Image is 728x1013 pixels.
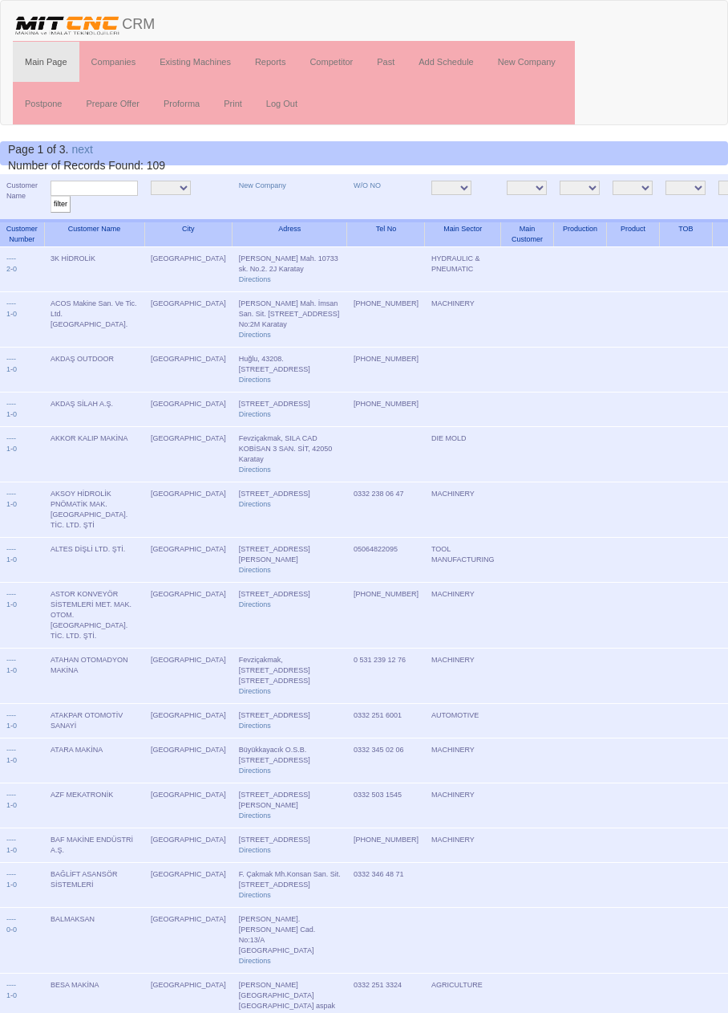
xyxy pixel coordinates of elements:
[6,500,10,508] a: 1
[71,143,92,156] a: next
[8,143,69,156] span: Page 1 of 3.
[347,783,425,828] td: 0332 503 1545
[233,738,347,783] td: Büyükkayacık O.S.B. [STREET_ADDRESS]
[347,482,425,538] td: 0332 238 06 47
[6,656,16,664] a: ----
[44,828,144,863] td: BAF MAKİNE ENDÜSTRİ A.Ş.
[144,704,233,738] td: [GEOGRAPHIC_DATA]
[347,738,425,783] td: 0332 345 02 06
[6,666,10,674] a: 1
[347,292,425,348] td: [PHONE_NUMBER]
[6,355,16,363] a: ----
[233,348,347,393] td: Huğlu, 43208. [STREET_ADDRESS]
[233,649,347,704] td: Fevziçakmak, [STREET_ADDRESS] [STREET_ADDRESS]
[13,42,79,82] a: Main Page
[13,801,17,809] a: 0
[79,42,148,82] a: Companies
[239,846,271,854] a: Directions
[148,42,243,82] a: Existing Machines
[6,870,16,878] a: ----
[144,863,233,908] td: [GEOGRAPHIC_DATA]
[6,400,16,408] a: ----
[233,828,347,863] td: [STREET_ADDRESS]
[13,310,17,318] a: 0
[8,143,165,172] span: Number of Records Found: 109
[239,275,271,283] a: Directions
[347,649,425,704] td: 0 531 239 12 76
[144,393,233,427] td: [GEOGRAPHIC_DATA]
[365,42,406,82] a: Past
[51,196,71,213] input: filter
[425,482,501,538] td: MACHINERY
[144,247,233,292] td: [GEOGRAPHIC_DATA]
[13,600,17,608] a: 0
[347,538,425,583] td: 05064822095
[144,292,233,348] td: [GEOGRAPHIC_DATA]
[425,649,501,704] td: MACHINERY
[6,915,16,923] a: ----
[233,393,347,427] td: [STREET_ADDRESS]
[13,722,17,730] a: 0
[239,767,271,775] a: Directions
[233,221,347,247] th: Adress
[6,590,16,598] a: ----
[6,254,16,262] a: ----
[13,666,17,674] a: 0
[6,722,10,730] a: 1
[144,482,233,538] td: [GEOGRAPHIC_DATA]
[144,738,233,783] td: [GEOGRAPHIC_DATA]
[6,490,16,498] a: ----
[44,348,144,393] td: AKDAŞ OUTDOOR
[425,704,501,738] td: AUTOMOTIVE
[44,583,144,649] td: ASTOR KONVEYÖR SİSTEMLERİ MET. MAK. OTOM. [GEOGRAPHIC_DATA]. TİC. LTD. ŞTİ.
[6,310,10,318] a: 1
[44,908,144,974] td: BALMAKSAN
[144,348,233,393] td: [GEOGRAPHIC_DATA]
[6,265,10,273] a: 2
[347,393,425,427] td: [PHONE_NUMBER]
[233,863,347,908] td: F. Çakmak Mh.Konsan San. Sit. [STREET_ADDRESS]
[44,863,144,908] td: BAĞLİFT ASANSÖR SİSTEMLERİ
[553,221,606,247] th: Production
[13,365,17,373] a: 0
[233,538,347,583] td: [STREET_ADDRESS][PERSON_NAME]
[239,722,271,730] a: Directions
[152,83,212,124] a: Proforma
[144,538,233,583] td: [GEOGRAPHIC_DATA]
[6,791,16,799] a: ----
[406,42,486,82] a: Add Schedule
[6,555,10,563] a: 1
[74,83,151,124] a: Prepare Offer
[44,704,144,738] td: ATAKPAR OTOMOTİV SANAYİ
[233,908,347,974] td: [PERSON_NAME]. [PERSON_NAME] Cad. No:13/A [GEOGRAPHIC_DATA]
[6,836,16,844] a: ----
[44,649,144,704] td: ATAHAN OTOMADYON MAKİNA
[347,828,425,863] td: [PHONE_NUMBER]
[44,482,144,538] td: AKSOY HİDROLİK PNÖMATİK MAK. [GEOGRAPHIC_DATA]. TİC. LTD. ŞTİ
[239,500,271,508] a: Directions
[239,331,271,339] a: Directions
[425,583,501,649] td: MACHINERY
[239,466,271,474] a: Directions
[425,247,501,292] td: HYDRAULIC & PNEUMATIC
[44,783,144,828] td: AZF MEKATRONİK
[6,926,10,934] a: 0
[6,801,10,809] a: 1
[297,42,365,82] a: Competitor
[13,265,17,273] a: 0
[233,292,347,348] td: [PERSON_NAME] Mah. İmsan San. Sit. [STREET_ADDRESS] No:2M Karatay
[233,704,347,738] td: [STREET_ADDRESS]
[13,555,17,563] a: 0
[44,221,144,247] th: Customer Name
[44,247,144,292] td: 3K HİDROLİK
[13,410,17,418] a: 0
[347,704,425,738] td: 0332 251 6001
[239,891,271,899] a: Directions
[239,566,271,574] a: Directions
[239,410,271,418] a: Directions
[6,545,16,553] a: ----
[13,756,17,764] a: 0
[425,783,501,828] td: MACHINERY
[486,42,568,82] a: New Company
[347,348,425,393] td: [PHONE_NUMBER]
